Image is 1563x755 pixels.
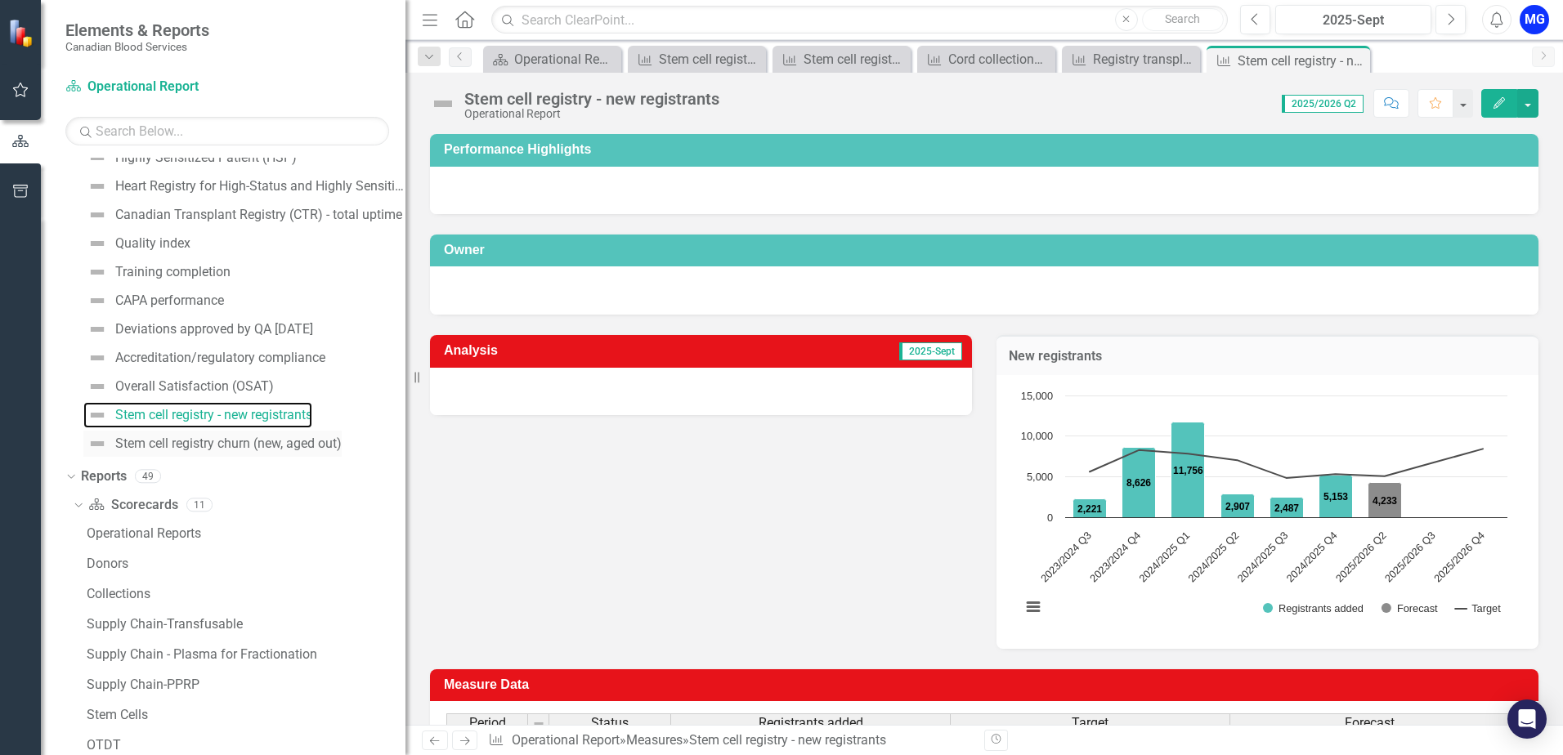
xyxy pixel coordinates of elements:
[115,208,402,222] div: Canadian Transplant Registry (CTR) - total uptime
[115,379,274,394] div: Overall Satisfaction (OSAT)
[83,316,313,342] a: Deviations approved by QA [DATE]
[1021,390,1053,402] text: 15,000
[87,617,405,632] div: Supply Chain-Transfusable
[135,470,161,484] div: 49
[83,611,405,637] a: Supply Chain-Transfusable
[65,40,209,53] small: Canadian Blood Services
[1520,5,1549,34] button: MG
[1136,529,1192,584] text: 2024/2025 Q1
[488,731,972,750] div: » »
[1171,422,1205,517] path: 2024/2025 Q1, 11,756. Registrants added.
[759,716,863,730] span: Registrants added
[430,91,456,117] img: Not Defined
[81,467,127,486] a: Reports
[87,234,107,253] img: Not Defined
[444,243,1530,257] h3: Owner
[1225,501,1250,512] text: 2,907
[899,342,962,360] span: 2025-Sept
[1282,95,1364,113] span: 2025/2026 Q2
[88,496,177,515] a: Scorecards
[87,587,405,601] div: Collections
[83,145,297,171] a: Highly Sensitized Patient (HSP)
[1087,529,1143,584] text: 2023/2024 Q4
[87,205,107,225] img: Not Defined
[115,408,312,422] div: Stem cell registry - new registrants
[1013,387,1516,632] svg: Interactive chart
[186,498,213,512] div: 11
[487,49,617,69] a: Operational Reports
[1185,529,1241,584] text: 2024/2025 Q2
[1323,491,1348,503] text: 5,153
[83,672,405,698] a: Supply Chain-PPRP
[804,49,907,69] div: Stem cell registry - ethnic diversity
[83,373,274,400] a: Overall Satisfaction (OSAT)
[1027,471,1053,483] text: 5,000
[83,402,312,428] a: Stem cell registry - new registrants
[948,49,1051,69] div: Cord collections and manufacturing
[1507,699,1547,739] div: Open Intercom Messenger
[115,293,224,308] div: CAPA performance
[626,732,683,748] a: Measures
[83,581,405,607] a: Collections
[83,259,231,285] a: Training completion
[83,230,190,257] a: Quality index
[87,291,107,310] img: Not Defined
[87,262,107,282] img: Not Defined
[1073,498,1107,517] path: 2023/2024 Q3, 2,221. Registrants added.
[464,108,719,120] div: Operational Report
[65,78,270,96] a: Operational Report
[514,49,617,69] div: Operational Reports
[87,677,405,692] div: Supply Chain-PPRP
[1021,430,1053,442] text: 10,000
[632,49,762,69] a: Stem cell registry churn
[87,738,405,753] div: OTDT
[1077,503,1102,515] text: 2,221
[87,708,405,722] div: Stem Cells
[1221,494,1255,517] path: 2024/2025 Q2, 2,907. Registrants added.
[464,90,719,108] div: Stem cell registry - new registrants
[921,49,1051,69] a: Cord collections and manufacturing
[1142,8,1224,31] button: Search
[1333,529,1389,584] text: 2025/2026 Q2
[7,17,38,48] img: ClearPoint Strategy
[1165,12,1200,25] span: Search
[83,173,405,199] a: Heart Registry for High-Status and Highly Sensitized Patients
[1066,49,1196,69] a: Registry transplant activities
[1022,596,1045,619] button: View chart menu, Chart
[83,202,402,228] a: Canadian Transplant Registry (CTR) - total uptime
[65,117,389,145] input: Search Below...
[1382,602,1438,614] button: Show Forecast
[1013,387,1522,632] div: Chart. Highcharts interactive chart.
[87,556,405,571] div: Donors
[1284,529,1340,584] text: 2024/2025 Q4
[1270,497,1304,517] path: 2024/2025 Q3, 2,487. Registrants added.
[87,148,107,168] img: Not Defined
[491,6,1228,34] input: Search ClearPoint...
[87,434,107,453] img: Not Defined
[1382,529,1438,584] text: 2025/2026 Q3
[689,732,886,748] div: Stem cell registry - new registrants
[1319,475,1353,517] path: 2024/2025 Q4, 5,153. Registrants added.
[87,377,107,396] img: Not Defined
[87,526,405,541] div: Operational Reports
[1281,11,1426,30] div: 2025-Sept
[444,142,1530,157] h3: Performance Highlights
[83,345,325,371] a: Accreditation/regulatory compliance
[87,176,107,196] img: Not Defined
[1238,51,1366,71] div: Stem cell registry - new registrants
[1093,49,1196,69] div: Registry transplant activities
[87,647,405,662] div: Supply Chain - Plasma for Fractionation
[115,179,405,194] div: Heart Registry for High-Status and Highly Sensitized Patients
[591,716,629,730] span: Status
[83,288,224,314] a: CAPA performance
[1455,602,1501,614] button: Show Target
[1431,529,1487,584] text: 2025/2026 Q4
[83,551,405,577] a: Donors
[87,405,107,425] img: Not Defined
[1368,482,1402,517] path: 2025/2026 Q2, 4,233. Forecast.
[532,717,545,730] img: 8DAGhfEEPCf229AAAAAElFTkSuQmCC
[115,265,231,279] div: Training completion
[83,641,405,668] a: Supply Chain - Plasma for Fractionation
[1345,716,1395,730] span: Forecast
